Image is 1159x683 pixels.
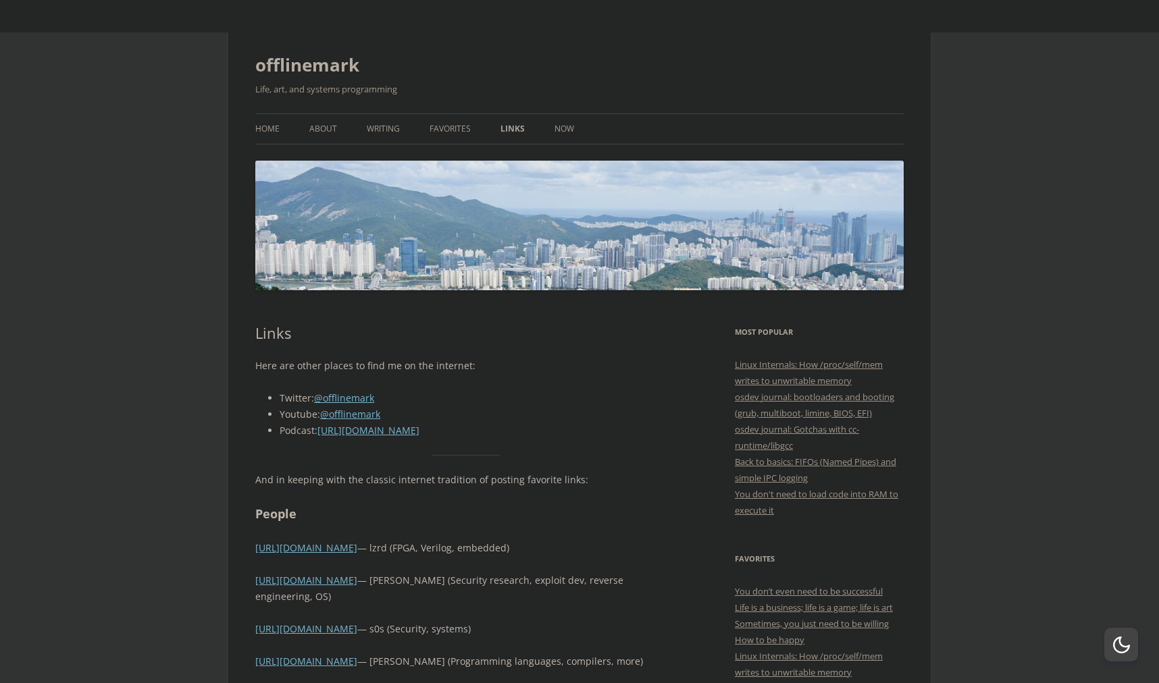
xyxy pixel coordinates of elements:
[255,472,677,488] p: And in keeping with the classic internet tradition of posting favorite links:
[255,324,677,341] h1: Links
[280,422,677,439] li: Podcast:
[255,653,677,670] p: — [PERSON_NAME] (Programming languages, compilers, more)
[735,634,804,646] a: How to be happy
[255,622,357,635] a: [URL][DOMAIN_NAME]
[255,49,359,81] a: offlinemark
[255,655,357,667] a: [URL][DOMAIN_NAME]
[367,114,400,144] a: Writing
[255,358,677,374] p: Here are other places to find me on the internet:
[735,324,904,340] h3: Most Popular
[280,390,677,406] li: Twitter:
[735,423,859,452] a: osdev journal: Gotchas with cc-runtime/libgcc
[735,488,898,516] a: You don't need to load code into RAM to execute it
[309,114,337,144] a: About
[280,406,677,422] li: Youtube:
[255,572,677,605] p: — [PERSON_NAME] (Security research, exploit dev, reverse engineering, OS)
[735,391,894,419] a: osdev journal: bootloaders and booting (grub, multiboot, limine, BIOS, EFI)
[735,601,893,613] a: Life is a business; life is a game; life is art
[555,114,574,144] a: Now
[317,424,419,437] a: [URL][DOMAIN_NAME]
[320,408,380,420] a: @offlinemark
[735,585,883,597] a: You don’t even need to be successful
[255,541,357,554] a: [URL][DOMAIN_NAME]
[255,540,677,556] p: — lzrd (FPGA, Verilog, embedded)
[735,650,883,678] a: Linux Internals: How /proc/self/mem writes to unwritable memory
[500,114,525,144] a: Links
[255,504,677,524] h2: People
[255,81,904,97] h2: Life, art, and systems programming
[255,114,280,144] a: Home
[255,574,357,586] a: [URL][DOMAIN_NAME]
[255,161,904,290] img: offlinemark
[314,391,374,404] a: @offlinemark
[735,358,883,387] a: Linux Internals: How /proc/self/mem writes to unwritable memory
[735,456,896,484] a: Back to basics: FIFOs (Named Pipes) and simple IPC logging
[255,621,677,637] p: — s0s (Security, systems)
[430,114,471,144] a: Favorites
[735,551,904,567] h3: Favorites
[735,618,889,630] a: Sometimes, you just need to be willing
